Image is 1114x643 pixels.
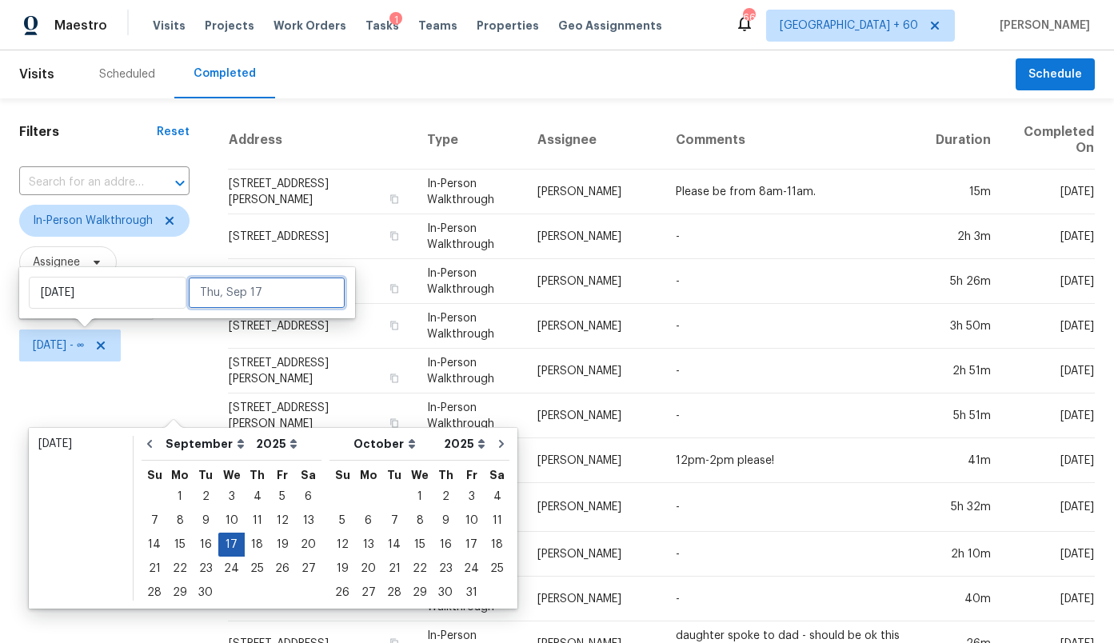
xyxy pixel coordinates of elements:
[387,469,401,481] abbr: Tuesday
[355,509,381,532] div: 6
[218,557,245,581] div: Wed Sep 24 2025
[1004,577,1095,621] td: [DATE]
[433,581,458,605] div: Thu Oct 30 2025
[355,557,381,580] div: 20
[355,581,381,605] div: Mon Oct 27 2025
[218,533,245,556] div: 17
[228,349,414,393] td: [STREET_ADDRESS][PERSON_NAME]
[1004,111,1095,170] th: Completed On
[923,111,1004,170] th: Duration
[193,533,218,556] div: 16
[489,428,513,460] button: Go to next month
[167,509,193,532] div: 8
[295,557,321,581] div: Sat Sep 27 2025
[433,533,458,556] div: 16
[194,66,256,82] div: Completed
[329,557,355,580] div: 19
[295,509,321,533] div: Sat Sep 13 2025
[142,581,167,605] div: Sun Sep 28 2025
[1004,393,1095,438] td: [DATE]
[525,438,663,483] td: [PERSON_NAME]
[458,557,485,580] div: 24
[245,485,270,508] div: 4
[489,469,505,481] abbr: Saturday
[167,509,193,533] div: Mon Sep 08 2025
[167,557,193,580] div: 22
[245,557,270,580] div: 25
[1004,532,1095,577] td: [DATE]
[250,469,265,481] abbr: Thursday
[33,432,129,605] ul: Date picker shortcuts
[329,509,355,532] div: 5
[381,509,407,533] div: Tue Oct 07 2025
[381,533,407,556] div: 14
[252,432,301,456] select: Year
[270,509,295,533] div: Fri Sep 12 2025
[433,557,458,581] div: Thu Oct 23 2025
[663,532,923,577] td: -
[295,485,321,508] div: 6
[142,557,167,581] div: Sun Sep 21 2025
[923,393,1004,438] td: 5h 51m
[923,304,1004,349] td: 3h 50m
[142,509,167,533] div: Sun Sep 07 2025
[407,509,433,533] div: Wed Oct 08 2025
[923,577,1004,621] td: 40m
[663,214,923,259] td: -
[433,485,458,509] div: Thu Oct 02 2025
[1004,304,1095,349] td: [DATE]
[418,18,457,34] span: Teams
[525,304,663,349] td: [PERSON_NAME]
[167,581,193,604] div: 29
[466,469,477,481] abbr: Friday
[407,533,433,557] div: Wed Oct 15 2025
[525,214,663,259] td: [PERSON_NAME]
[923,259,1004,304] td: 5h 26m
[228,111,414,170] th: Address
[1004,349,1095,393] td: [DATE]
[1028,65,1082,85] span: Schedule
[153,18,186,34] span: Visits
[485,533,509,556] div: 18
[407,485,433,509] div: Wed Oct 01 2025
[663,393,923,438] td: -
[295,509,321,532] div: 13
[993,18,1090,34] span: [PERSON_NAME]
[33,337,84,353] span: [DATE] - ∞
[277,469,288,481] abbr: Friday
[407,581,433,604] div: 29
[458,533,485,556] div: 17
[458,557,485,581] div: Fri Oct 24 2025
[335,469,350,481] abbr: Sunday
[193,557,218,581] div: Tue Sep 23 2025
[923,483,1004,532] td: 5h 32m
[218,509,245,533] div: Wed Sep 10 2025
[433,533,458,557] div: Thu Oct 16 2025
[525,111,663,170] th: Assignee
[458,581,485,605] div: Fri Oct 31 2025
[295,533,321,557] div: Sat Sep 20 2025
[193,533,218,557] div: Tue Sep 16 2025
[485,557,509,580] div: 25
[167,485,193,509] div: Mon Sep 01 2025
[157,124,190,140] div: Reset
[438,469,453,481] abbr: Thursday
[780,18,918,34] span: [GEOGRAPHIC_DATA] + 60
[295,485,321,509] div: Sat Sep 06 2025
[525,349,663,393] td: [PERSON_NAME]
[525,483,663,532] td: [PERSON_NAME]
[223,469,241,481] abbr: Wednesday
[29,277,186,309] input: Start date
[349,432,440,456] select: Month
[381,509,407,532] div: 7
[329,509,355,533] div: Sun Oct 05 2025
[485,557,509,581] div: Sat Oct 25 2025
[1004,214,1095,259] td: [DATE]
[458,533,485,557] div: Fri Oct 17 2025
[414,349,525,393] td: In-Person Walkthrough
[411,469,429,481] abbr: Wednesday
[558,18,662,34] span: Geo Assignments
[433,485,458,508] div: 2
[19,124,157,140] h1: Filters
[387,318,401,333] button: Copy Address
